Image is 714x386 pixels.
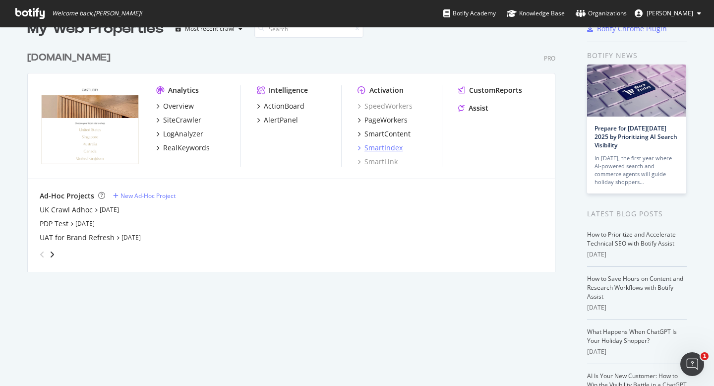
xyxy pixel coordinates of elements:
a: How to Save Hours on Content and Research Workflows with Botify Assist [587,274,683,301]
a: CustomReports [458,85,522,95]
a: [DATE] [121,233,141,242]
div: Knowledge Base [507,8,565,18]
button: Most recent crawl [172,21,246,37]
div: CustomReports [469,85,522,95]
a: UAT for Brand Refresh [40,233,115,243]
div: Activation [369,85,404,95]
a: [DATE] [75,219,95,228]
a: LogAnalyzer [156,129,203,139]
div: Botify news [587,50,687,61]
div: Intelligence [269,85,308,95]
span: 1 [701,352,709,360]
div: PageWorkers [364,115,408,125]
div: Analytics [168,85,199,95]
a: ActionBoard [257,101,304,111]
div: Pro [544,54,555,63]
div: ActionBoard [264,101,304,111]
div: SmartContent [364,129,411,139]
div: Botify Academy [443,8,496,18]
div: [DATE] [587,303,687,312]
span: Welcome back, [PERSON_NAME] ! [52,9,142,17]
a: RealKeywords [156,143,210,153]
span: Priscilla Lim [647,9,693,17]
div: SmartIndex [364,143,403,153]
img: Prepare for Black Friday 2025 by Prioritizing AI Search Visibility [587,64,686,117]
input: Search [254,20,363,38]
a: Prepare for [DATE][DATE] 2025 by Prioritizing AI Search Visibility [595,124,677,149]
iframe: Intercom live chat [680,352,704,376]
div: grid [27,39,563,272]
a: PDP Test [40,219,68,229]
a: SmartLink [357,157,398,167]
a: SmartContent [357,129,411,139]
a: How to Prioritize and Accelerate Technical SEO with Botify Assist [587,230,676,248]
a: Botify Chrome Plugin [587,24,667,34]
a: SiteCrawler [156,115,201,125]
div: Ad-Hoc Projects [40,191,94,201]
div: Latest Blog Posts [587,208,687,219]
div: Assist [469,103,488,113]
a: UK Crawl Adhoc [40,205,93,215]
a: PageWorkers [357,115,408,125]
a: SpeedWorkers [357,101,413,111]
a: [DATE] [100,205,119,214]
div: angle-right [49,250,56,259]
div: New Ad-Hoc Project [120,192,176,200]
img: www.castlery.com [40,85,140,166]
a: What Happens When ChatGPT Is Your Holiday Shopper? [587,327,677,345]
a: New Ad-Hoc Project [113,192,176,200]
a: Overview [156,101,194,111]
div: Organizations [576,8,627,18]
div: angle-left [36,247,49,262]
div: SiteCrawler [163,115,201,125]
a: AlertPanel [257,115,298,125]
div: AlertPanel [264,115,298,125]
div: LogAnalyzer [163,129,203,139]
div: Overview [163,101,194,111]
a: SmartIndex [357,143,403,153]
div: Botify Chrome Plugin [597,24,667,34]
div: [DATE] [587,347,687,356]
button: [PERSON_NAME] [627,5,709,21]
div: Most recent crawl [185,26,235,32]
div: [DATE] [587,250,687,259]
div: [DOMAIN_NAME] [27,51,111,65]
a: Assist [458,103,488,113]
div: My Web Properties [27,19,164,39]
div: In [DATE], the first year where AI-powered search and commerce agents will guide holiday shoppers… [595,154,679,186]
a: [DOMAIN_NAME] [27,51,115,65]
div: RealKeywords [163,143,210,153]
